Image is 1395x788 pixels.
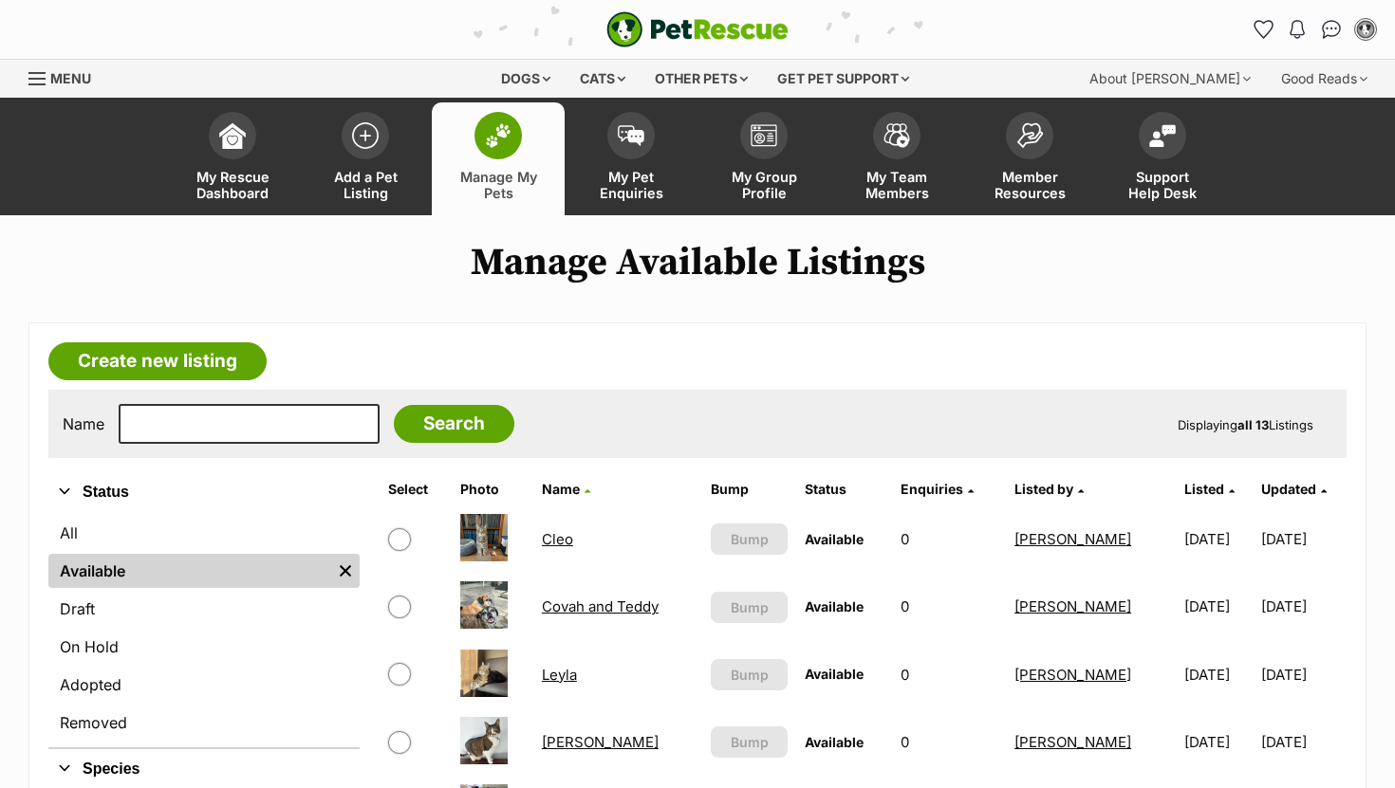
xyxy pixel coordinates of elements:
td: [DATE] [1177,574,1260,639]
img: notifications-46538b983faf8c2785f20acdc204bb7945ddae34d4c08c2a6579f10ce5e182be.svg [1290,20,1305,39]
a: Cleo [542,530,573,548]
th: Bump [703,474,795,504]
a: Enquiries [901,481,974,497]
a: Listed [1184,481,1235,497]
div: Cats [567,60,639,98]
td: [DATE] [1177,709,1260,775]
img: add-pet-listing-icon-0afa8454b4691262ce3f59096e99ab1cd57d4a30225e0717b998d2c9b9846f56.svg [352,122,379,149]
a: Name [542,481,590,497]
a: Favourites [1248,14,1278,45]
a: Add a Pet Listing [299,102,432,215]
a: Updated [1261,481,1327,497]
span: Available [805,666,864,682]
a: [PERSON_NAME] [1014,666,1131,684]
a: Conversations [1316,14,1347,45]
span: Add a Pet Listing [323,169,408,201]
th: Status [797,474,891,504]
td: [DATE] [1177,642,1260,707]
a: Draft [48,592,360,626]
img: group-profile-icon-3fa3cf56718a62981997c0bc7e787c4b2cf8bcc04b72c1350f741eb67cf2f40e.svg [751,124,777,147]
img: chat-41dd97257d64d25036548639549fe6c8038ab92f7586957e7f3b1b290dea8141.svg [1322,20,1342,39]
img: help-desk-icon-fdf02630f3aa405de69fd3d07c3f3aa587a6932b1a1747fa1d2bba05be0121f9.svg [1149,124,1176,147]
td: [DATE] [1261,506,1345,572]
a: Support Help Desk [1096,102,1229,215]
a: Adopted [48,668,360,702]
button: Notifications [1282,14,1312,45]
button: My account [1350,14,1381,45]
a: Available [48,554,331,588]
span: Menu [50,70,91,86]
div: Other pets [642,60,761,98]
a: Listed by [1014,481,1084,497]
td: [DATE] [1261,574,1345,639]
strong: all 13 [1237,417,1269,432]
a: Leyla [542,666,577,684]
td: [DATE] [1177,506,1260,572]
div: Status [48,512,360,747]
span: My Team Members [854,169,939,201]
td: 0 [893,574,1005,639]
td: 0 [893,642,1005,707]
button: Species [48,757,360,781]
span: Displaying Listings [1178,417,1313,432]
a: My Team Members [830,102,963,215]
button: Bump [711,592,788,623]
a: Create new listing [48,342,267,380]
span: Listed by [1014,481,1073,497]
button: Bump [711,659,788,690]
a: [PERSON_NAME] [542,733,659,751]
a: Covah and Teddy [542,597,659,615]
th: Select [381,474,451,504]
ul: Account quick links [1248,14,1381,45]
span: Available [805,734,864,750]
span: Support Help Desk [1120,169,1205,201]
a: On Hold [48,630,360,664]
span: Listed [1184,481,1224,497]
td: [DATE] [1261,709,1345,775]
span: Manage My Pets [456,169,541,201]
div: Get pet support [764,60,922,98]
span: Bump [731,732,769,752]
div: Good Reads [1268,60,1381,98]
input: Search [394,405,514,443]
td: 0 [893,709,1005,775]
a: PetRescue [606,11,789,47]
a: Member Resources [963,102,1096,215]
td: [DATE] [1261,642,1345,707]
span: Name [542,481,580,497]
span: Updated [1261,481,1316,497]
span: Available [805,598,864,614]
a: My Pet Enquiries [565,102,697,215]
img: dashboard-icon-eb2f2d2d3e046f16d808141f083e7271f6b2e854fb5c12c21221c1fb7104beca.svg [219,122,246,149]
span: Bump [731,665,769,685]
a: Remove filter [331,554,360,588]
button: Status [48,480,360,504]
a: [PERSON_NAME] [1014,733,1131,751]
a: My Group Profile [697,102,830,215]
span: Member Resources [987,169,1072,201]
div: About [PERSON_NAME] [1076,60,1264,98]
img: member-resources-icon-8e73f808a243e03378d46382f2149f9095a855e16c252ad45f914b54edf8863c.svg [1016,122,1043,148]
span: Bump [731,529,769,549]
a: [PERSON_NAME] [1014,530,1131,548]
td: 0 [893,506,1005,572]
img: manage-my-pets-icon-02211641906a0b7f246fdf0571729dbe1e7629f14944591b6c1af311fb30b64b.svg [485,123,512,148]
img: pet-enquiries-icon-7e3ad2cf08bfb03b45e93fb7055b45f3efa6380592205ae92323e6603595dc1f.svg [618,125,644,146]
a: Manage My Pets [432,102,565,215]
button: Bump [711,523,788,555]
img: Aimee Paltridge profile pic [1356,20,1375,39]
a: My Rescue Dashboard [166,102,299,215]
span: translation missing: en.admin.listings.index.attributes.enquiries [901,481,963,497]
img: logo-e224e6f780fb5917bec1dbf3a21bbac754714ae5b6737aabdf751b685950b380.svg [606,11,789,47]
a: [PERSON_NAME] [1014,597,1131,615]
span: My Rescue Dashboard [190,169,275,201]
div: Dogs [488,60,564,98]
button: Bump [711,726,788,758]
a: Removed [48,706,360,740]
img: team-members-icon-5396bd8760b3fe7c0b43da4ab00e1e3bb1a5d9ba89233759b79545d2d3fc5d0d.svg [883,123,910,148]
a: Menu [28,60,104,94]
th: Photo [453,474,532,504]
span: My Pet Enquiries [588,169,674,201]
span: My Group Profile [721,169,807,201]
a: All [48,516,360,550]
